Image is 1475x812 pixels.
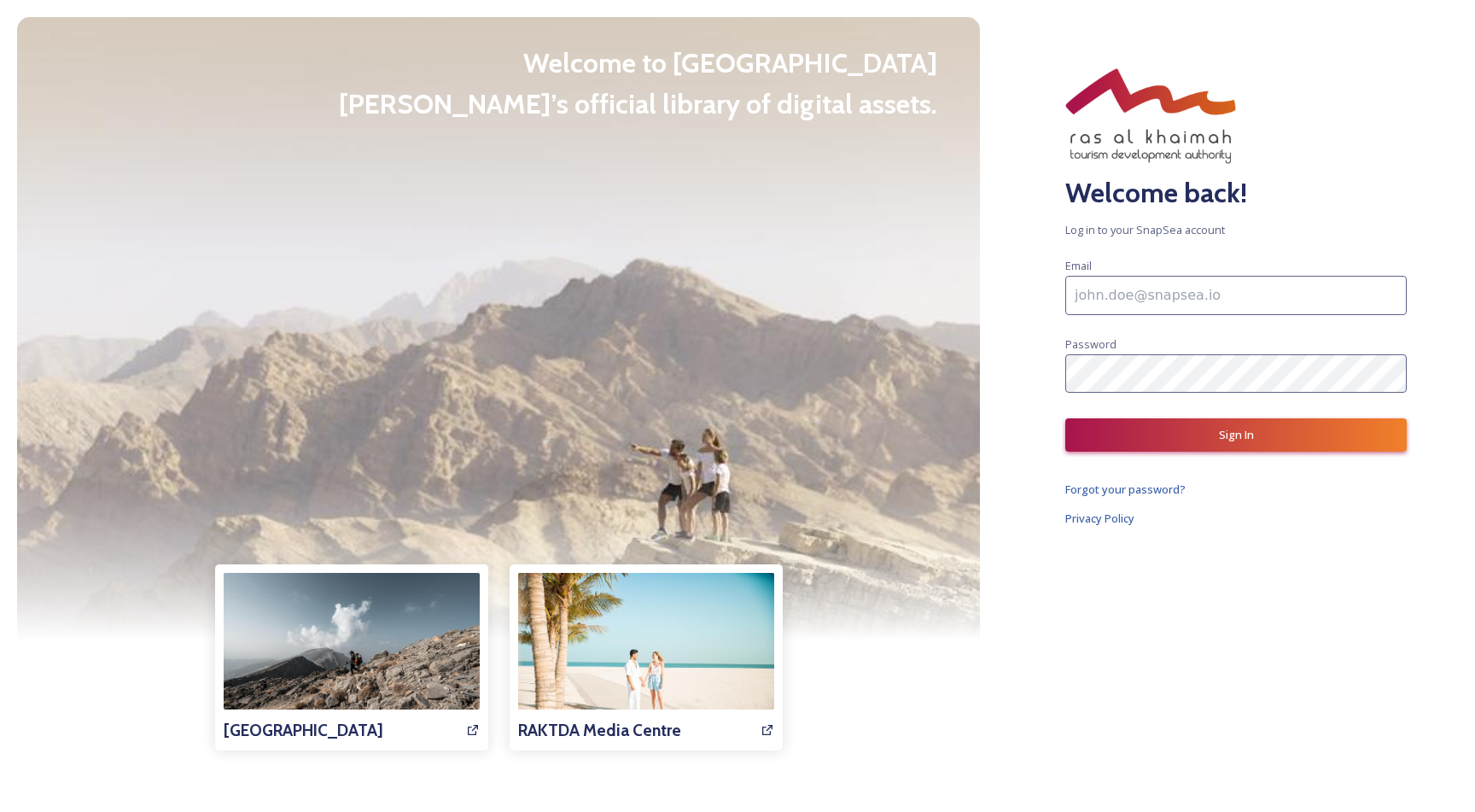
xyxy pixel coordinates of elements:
span: Privacy Policy [1065,511,1134,526]
span: Password [1065,336,1116,352]
img: af43f390-05ef-4fa9-bb37-4833bd5513fb.jpg [224,573,480,744]
h2: Welcome back! [1065,172,1407,213]
span: Email [1065,258,1092,273]
button: Sign In [1065,418,1407,452]
h3: [GEOGRAPHIC_DATA] [224,718,383,743]
h3: RAKTDA Media Centre [518,718,681,743]
img: RAKTDA_ENG_NEW%20STACKED%20LOGO_RGB.png [1065,68,1236,164]
img: 7e8a814c-968e-46a8-ba33-ea04b7243a5d.jpg [518,573,774,744]
a: [GEOGRAPHIC_DATA] [224,573,480,743]
a: Forgot your password? [1065,479,1407,499]
input: john.doe@snapsea.io [1065,276,1407,315]
a: RAKTDA Media Centre [518,573,774,743]
span: Forgot your password? [1065,482,1186,497]
span: Log in to your SnapSea account [1065,222,1407,238]
a: Privacy Policy [1065,508,1407,529]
